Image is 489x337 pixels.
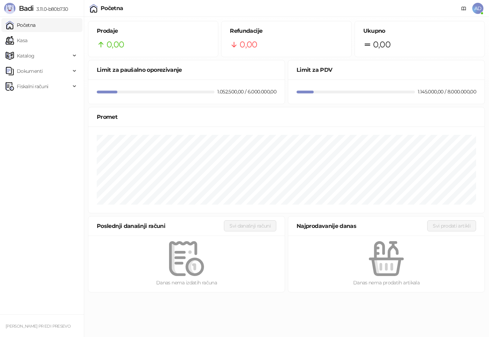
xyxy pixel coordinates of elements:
span: 0,00 [240,38,257,51]
span: 3.11.0-b80b730 [34,6,68,12]
a: Početna [6,18,36,32]
span: 0,00 [107,38,124,51]
span: Katalog [17,49,35,63]
span: Fiskalni računi [17,79,48,93]
h5: Ukupno [363,27,476,35]
span: 0,00 [373,38,391,51]
div: Limit za paušalno oporezivanje [97,66,276,74]
span: Badi [19,4,34,13]
span: Dokumenti [17,64,43,78]
button: Svi prodati artikli [427,220,476,231]
div: Najprodavanije danas [297,222,427,230]
div: Promet [97,113,476,121]
div: 1.145.000,00 / 8.000.000,00 [416,88,477,95]
img: Logo [4,3,15,14]
h5: Prodaje [97,27,210,35]
div: Početna [101,6,123,11]
a: Kasa [6,33,27,47]
div: Poslednji današnji računi [97,222,224,230]
div: 1.052.500,00 / 6.000.000,00 [216,88,278,95]
button: Svi današnji računi [224,220,276,231]
div: Limit za PDV [297,66,476,74]
div: Danas nema prodatih artikala [299,279,473,286]
a: Dokumentacija [458,3,469,14]
small: [PERSON_NAME] PR EDI PRESEVO [6,324,71,329]
span: AD [472,3,483,14]
h5: Refundacije [230,27,343,35]
div: Danas nema izdatih računa [100,279,273,286]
